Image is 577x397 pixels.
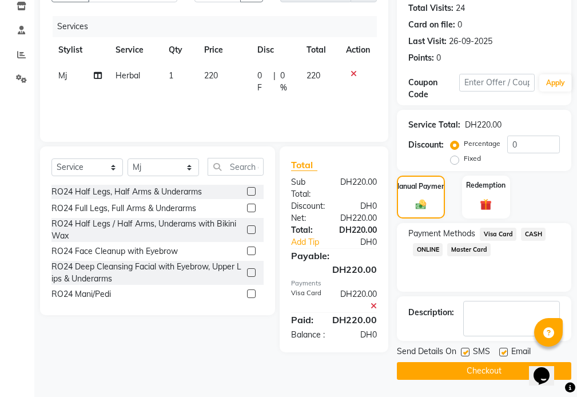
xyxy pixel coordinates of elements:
div: DH220.00 [331,224,385,236]
label: Percentage [464,138,500,149]
span: 220 [204,70,218,81]
div: Card on file: [408,19,455,31]
div: Description: [408,307,454,319]
label: Fixed [464,153,481,164]
div: DH0 [334,200,385,212]
span: Email [511,346,531,360]
div: Service Total: [408,119,460,131]
div: DH0 [334,329,385,341]
span: Total [291,159,317,171]
div: DH0 [343,236,385,248]
div: Paid: [282,313,324,327]
div: Balance : [282,329,334,341]
label: Manual Payment [393,181,448,192]
div: Total: [282,224,331,236]
span: 0 % [280,70,293,94]
div: 0 [457,19,462,31]
th: Stylist [51,37,109,63]
button: Apply [539,74,572,92]
div: RO24 Full Legs, Full Arms & Underarms [51,203,196,215]
a: Add Tip [282,236,343,248]
div: Services [53,16,385,37]
img: _cash.svg [412,199,429,211]
div: Net: [282,212,332,224]
div: Coupon Code [408,77,459,101]
div: DH220.00 [332,288,385,312]
div: RO24 Half Legs, Half Arms & Underarms [51,186,202,198]
div: Payable: [282,249,385,263]
div: DH220.00 [332,212,385,224]
span: ONLINE [413,243,443,256]
img: _gift.svg [476,197,495,212]
div: Last Visit: [408,35,447,47]
div: 24 [456,2,465,14]
th: Total [300,37,339,63]
div: Total Visits: [408,2,453,14]
div: DH220.00 [282,263,385,276]
span: 1 [169,70,173,81]
div: 0 [436,52,441,64]
span: CASH [521,228,546,241]
input: Search or Scan [208,158,264,176]
div: Sub Total: [282,176,332,200]
span: Send Details On [397,346,456,360]
div: Discount: [408,139,444,151]
th: Action [339,37,377,63]
div: RO24 Face Cleanup with Eyebrow [51,245,178,257]
div: RO24 Deep Cleansing Facial with Eyebrow, Upper Lips & Underarms [51,261,242,285]
div: DH220.00 [324,313,385,327]
span: Payment Methods [408,228,475,240]
div: Points: [408,52,434,64]
span: Herbal [116,70,140,81]
span: | [273,70,276,94]
th: Qty [162,37,197,63]
span: 0 F [257,70,268,94]
div: 26-09-2025 [449,35,492,47]
div: DH220.00 [465,119,502,131]
th: Price [197,37,251,63]
th: Service [109,37,162,63]
div: RO24 Mani/Pedi [51,288,111,300]
div: Payments [291,279,377,288]
div: DH220.00 [332,176,385,200]
div: Discount: [282,200,334,212]
span: SMS [473,346,490,360]
label: Redemption [466,180,506,190]
iframe: chat widget [529,351,566,386]
button: Checkout [397,362,571,380]
th: Disc [250,37,300,63]
span: 220 [307,70,320,81]
span: Mj [58,70,67,81]
span: Master Card [447,243,491,256]
div: RO24 Half Legs / Half Arms, Underams with Bikini Wax [51,218,242,242]
div: Visa Card [282,288,332,312]
span: Visa Card [480,228,516,241]
input: Enter Offer / Coupon Code [459,74,535,92]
